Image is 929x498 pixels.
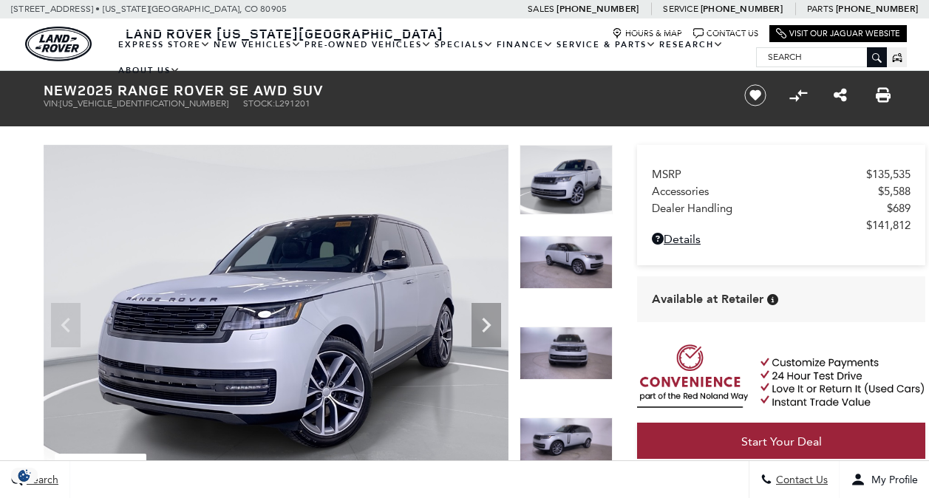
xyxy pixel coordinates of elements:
[44,145,508,494] img: New 2025 Hakuba Silver Land Rover SE image 1
[555,32,658,58] a: Service & Parts
[495,32,555,58] a: Finance
[807,4,834,14] span: Parts
[520,327,613,380] img: New 2025 Hakuba Silver Land Rover SE image 3
[866,168,911,181] span: $135,535
[741,434,822,448] span: Start Your Deal
[876,86,891,104] a: Print this New 2025 Range Rover SE AWD SUV
[866,219,911,232] span: $141,812
[243,98,275,109] span: Stock:
[652,291,763,307] span: Available at Retailer
[840,461,929,498] button: Open user profile menu
[836,3,918,15] a: [PHONE_NUMBER]
[652,168,911,181] a: MSRP $135,535
[557,3,639,15] a: [PHONE_NUMBER]
[117,32,756,83] nav: Main Navigation
[701,3,783,15] a: [PHONE_NUMBER]
[303,32,433,58] a: Pre-Owned Vehicles
[652,185,878,198] span: Accessories
[652,185,911,198] a: Accessories $5,588
[44,82,720,98] h1: 2025 Range Rover SE AWD SUV
[652,232,911,246] a: Details
[739,83,772,107] button: Save vehicle
[528,4,554,14] span: Sales
[117,24,452,42] a: Land Rover [US_STATE][GEOGRAPHIC_DATA]
[663,4,698,14] span: Service
[275,98,310,109] span: L291201
[658,32,725,58] a: Research
[834,86,847,104] a: Share this New 2025 Range Rover SE AWD SUV
[772,474,828,486] span: Contact Us
[887,202,911,215] span: $689
[612,28,682,39] a: Hours & Map
[44,98,60,109] span: VIN:
[7,468,41,483] section: Click to Open Cookie Consent Modal
[652,202,887,215] span: Dealer Handling
[520,236,613,289] img: New 2025 Hakuba Silver Land Rover SE image 2
[25,27,92,61] a: land-rover
[520,145,613,215] img: New 2025 Hakuba Silver Land Rover SE image 1
[472,303,501,347] div: Next
[25,27,92,61] img: Land Rover
[433,32,495,58] a: Specials
[693,28,758,39] a: Contact Us
[11,4,287,14] a: [STREET_ADDRESS] • [US_STATE][GEOGRAPHIC_DATA], CO 80905
[776,28,900,39] a: Visit Our Jaguar Website
[757,48,886,66] input: Search
[44,80,78,100] strong: New
[60,98,228,109] span: [US_VEHICLE_IDENTIFICATION_NUMBER]
[787,84,809,106] button: Compare Vehicle
[126,24,443,42] span: Land Rover [US_STATE][GEOGRAPHIC_DATA]
[55,454,146,482] div: (35) Photos
[117,32,212,58] a: EXPRESS STORE
[117,58,182,83] a: About Us
[652,168,866,181] span: MSRP
[865,474,918,486] span: My Profile
[7,468,41,483] img: Opt-Out Icon
[652,202,911,215] a: Dealer Handling $689
[878,185,911,198] span: $5,588
[212,32,303,58] a: New Vehicles
[652,219,911,232] a: $141,812
[767,294,778,305] div: Vehicle is in stock and ready for immediate delivery. Due to demand, availability is subject to c...
[520,417,613,471] img: New 2025 Hakuba Silver Land Rover SE image 4
[637,423,925,461] a: Start Your Deal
